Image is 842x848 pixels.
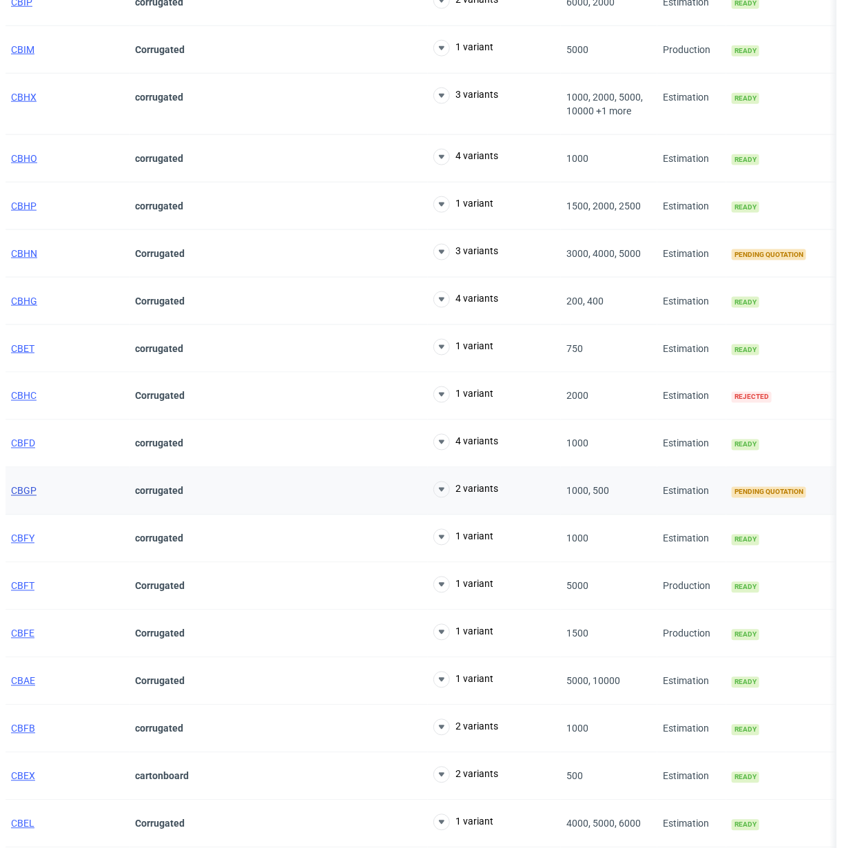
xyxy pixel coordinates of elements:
a: CBFD [11,438,35,449]
span: Rejected [732,392,772,403]
button: 4 variants [433,149,498,165]
button: 1 variant [433,814,493,831]
a: CBHX [11,92,37,103]
a: CBGP [11,486,37,497]
span: Ready [732,297,759,308]
a: CBHC [11,391,37,402]
div: Production [657,610,726,658]
div: Estimation [657,468,726,515]
a: CBHN [11,248,37,259]
span: 1000, 2000, 5000, 10000 +1 more [566,92,643,116]
button: 1 variant [433,672,493,688]
button: 4 variants [433,291,498,308]
span: Ready [732,535,759,546]
a: CBET [11,343,34,354]
span: Ready [732,677,759,688]
span: Pending quotation [732,249,806,260]
div: Estimation [657,800,726,848]
a: CBHG [11,296,37,307]
strong: corrugated [135,486,183,497]
a: CBEX [11,771,35,782]
div: Estimation [657,420,726,468]
div: Estimation [657,183,726,230]
span: 5000, 10000 [566,676,620,687]
button: 1 variant [433,196,493,213]
div: Estimation [657,74,726,135]
span: Ready [732,344,759,355]
a: CBFT [11,581,34,592]
strong: cartonboard [135,771,189,782]
span: Ready [732,630,759,641]
span: 1000, 500 [566,486,609,497]
a: CBIM [11,44,34,55]
span: 1000 [566,438,588,449]
strong: Corrugated [135,44,185,55]
a: CBHO [11,153,37,164]
div: Estimation [657,753,726,800]
button: 1 variant [433,529,493,546]
span: 2000 [566,391,588,402]
div: Estimation [657,658,726,705]
strong: Corrugated [135,296,185,307]
strong: corrugated [135,343,183,354]
strong: Corrugated [135,391,185,402]
div: Estimation [657,278,726,325]
span: 500 [566,771,583,782]
div: Production [657,563,726,610]
strong: corrugated [135,153,183,164]
button: 1 variant [433,386,493,403]
button: 2 variants [433,482,498,498]
button: 3 variants [433,244,498,260]
div: Estimation [657,325,726,373]
button: 2 variants [433,719,498,736]
button: 3 variants [433,87,498,104]
button: 1 variant [433,40,493,56]
span: 1000 [566,533,588,544]
div: Estimation [657,515,726,563]
strong: corrugated [135,723,183,734]
span: Pending quotation [732,487,806,498]
span: Ready [732,439,759,451]
span: Ready [732,45,759,56]
a: CBFB [11,723,35,734]
strong: Corrugated [135,248,185,259]
a: CBFE [11,628,34,639]
strong: corrugated [135,533,183,544]
strong: Corrugated [135,676,185,687]
span: Ready [732,725,759,736]
span: 1000 [566,723,588,734]
div: Estimation [657,373,726,420]
span: 750 [566,343,583,354]
span: Ready [732,202,759,213]
span: Ready [732,772,759,783]
span: Ready [732,820,759,831]
a: CBAE [11,676,35,687]
span: Ready [732,93,759,104]
button: 1 variant [433,624,493,641]
strong: corrugated [135,200,183,211]
span: 3000, 4000, 5000 [566,248,641,259]
div: Estimation [657,230,726,278]
a: CBEL [11,818,34,829]
span: Ready [732,582,759,593]
strong: corrugated [135,438,183,449]
div: Estimation [657,705,726,753]
button: 4 variants [433,434,498,451]
span: 5000 [566,44,588,55]
span: 1500, 2000, 2500 [566,200,641,211]
span: 200, 400 [566,296,604,307]
a: CBHP [11,200,37,211]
